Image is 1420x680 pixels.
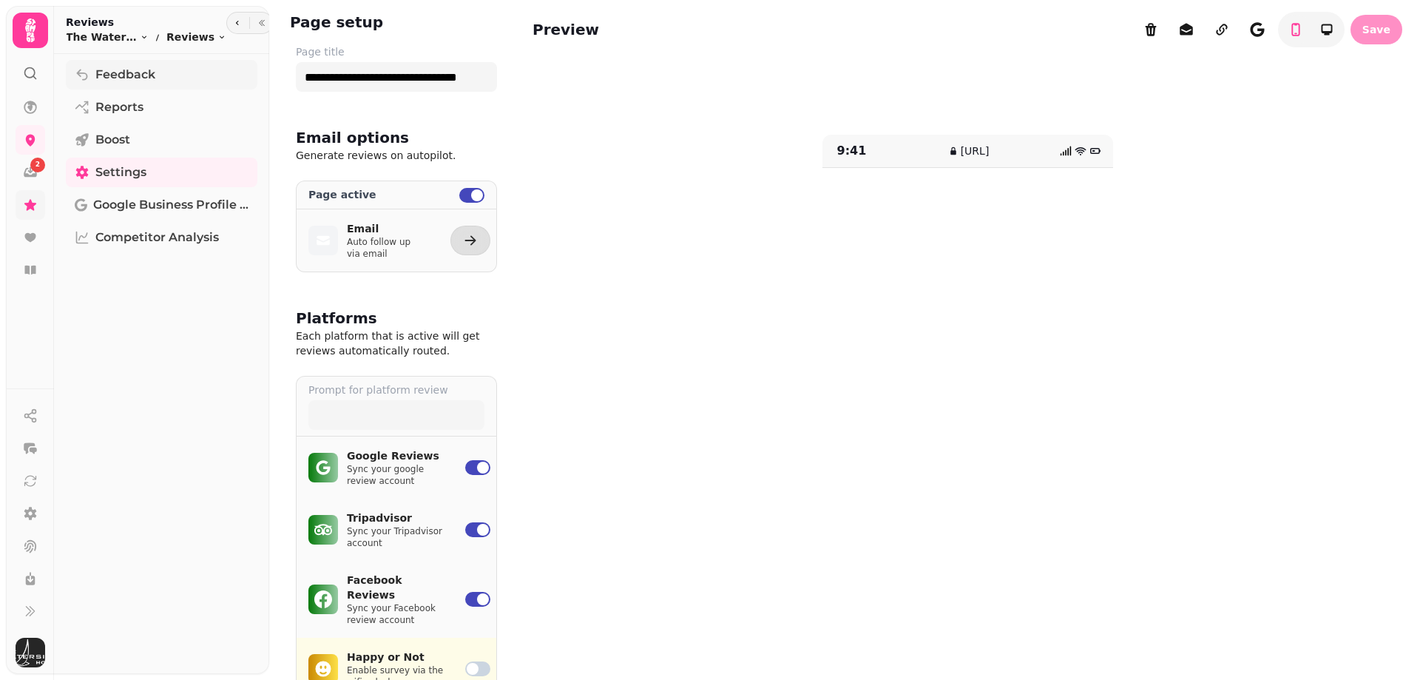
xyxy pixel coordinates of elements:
[961,144,990,158] p: [URL]
[16,638,45,667] img: User avatar
[308,383,484,397] label: Prompt for platform review
[347,221,433,236] p: Email
[35,160,40,170] span: 2
[347,236,433,260] p: Auto follow up via email
[347,448,447,463] p: Google Reviews
[347,650,447,664] p: Happy or Not
[1350,15,1402,44] button: Save
[13,638,48,667] button: User avatar
[308,187,444,203] label: Page active
[837,142,913,160] p: 9:41
[532,19,599,40] h2: Preview
[296,308,377,329] h2: Platforms
[347,511,447,525] p: Tripadvisor
[347,602,447,626] p: Sync your Facebook review account
[296,44,497,59] label: Page title
[296,329,497,358] p: Each platform that is active will get reviews automatically routed.
[347,463,447,487] p: Sync your google review account
[296,148,497,163] p: Generate reviews on autopilot.
[16,158,45,187] a: 2
[1281,15,1311,44] button: toggle-phone
[347,573,447,602] p: Facebook Reviews
[296,127,409,148] h2: Email options
[1362,24,1390,35] span: Save
[1312,15,1342,44] button: toggle-phone
[347,525,447,549] p: Sync your Tripadvisor account
[290,12,383,33] h2: Page setup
